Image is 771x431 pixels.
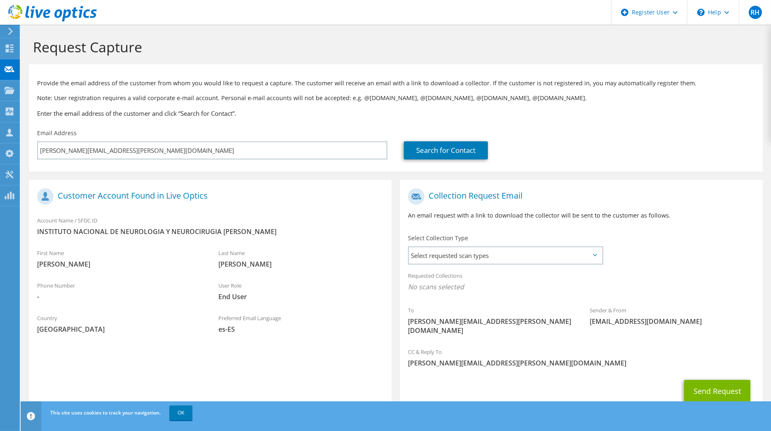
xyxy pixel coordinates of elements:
h1: Customer Account Found in Live Optics [37,188,379,205]
span: INSTITUTO NACIONAL DE NEUROLOGIA Y NEUROCIRUGIA [PERSON_NAME] [37,227,383,236]
div: CC & Reply To [400,343,762,372]
p: An email request with a link to download the collector will be sent to the customer as follows. [408,211,754,220]
div: Last Name [210,244,391,273]
h1: Collection Request Email [408,188,750,205]
a: OK [169,405,192,420]
span: [EMAIL_ADDRESS][DOMAIN_NAME] [590,317,755,326]
span: [GEOGRAPHIC_DATA] [37,325,202,334]
span: RH [749,6,762,19]
div: First Name [29,244,210,273]
div: Phone Number [29,277,210,305]
div: Requested Collections [400,267,762,297]
svg: \n [697,9,705,16]
label: Select Collection Type [408,234,468,242]
div: User Role [210,277,391,305]
span: es-ES [218,325,383,334]
div: To [400,302,581,339]
div: Preferred Email Language [210,309,391,338]
p: Note: User registration requires a valid corporate e-mail account. Personal e-mail accounts will ... [37,94,755,103]
div: Sender & From [581,302,763,330]
span: [PERSON_NAME][EMAIL_ADDRESS][PERSON_NAME][DOMAIN_NAME] [408,358,754,368]
span: [PERSON_NAME] [218,260,383,269]
div: Account Name / SFDC ID [29,212,391,240]
a: Search for Contact [404,141,488,159]
h1: Request Capture [33,38,755,56]
span: Select requested scan types [409,247,602,264]
span: No scans selected [408,282,754,291]
span: This site uses cookies to track your navigation. [50,409,161,416]
label: Email Address [37,129,77,137]
h3: Enter the email address of the customer and click “Search for Contact”. [37,109,755,118]
span: [PERSON_NAME] [37,260,202,269]
span: [PERSON_NAME][EMAIL_ADDRESS][PERSON_NAME][DOMAIN_NAME] [408,317,573,335]
div: Country [29,309,210,338]
p: Provide the email address of the customer from whom you would like to request a capture. The cust... [37,79,755,88]
span: - [37,292,202,301]
button: Send Request [684,380,750,402]
span: End User [218,292,383,301]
